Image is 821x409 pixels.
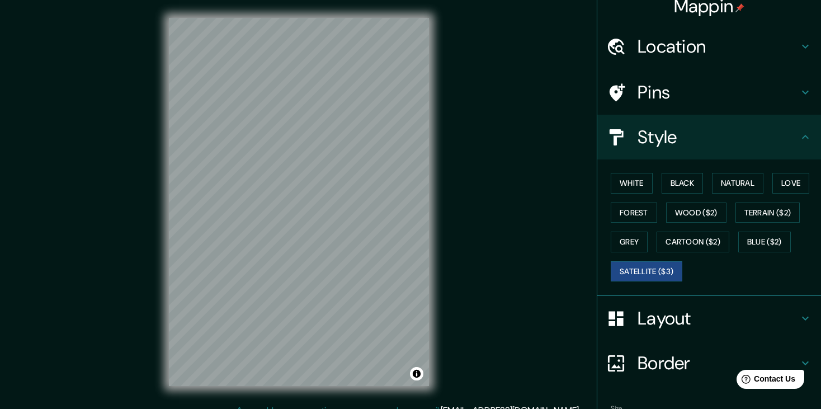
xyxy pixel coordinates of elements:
[597,115,821,159] div: Style
[410,367,423,380] button: Toggle attribution
[638,352,799,374] h4: Border
[638,35,799,58] h4: Location
[611,173,653,194] button: White
[597,70,821,115] div: Pins
[597,341,821,386] div: Border
[638,126,799,148] h4: Style
[638,307,799,330] h4: Layout
[712,173,763,194] button: Natural
[638,81,799,104] h4: Pins
[611,232,648,252] button: Grey
[666,203,726,223] button: Wood ($2)
[721,365,809,397] iframe: Help widget launcher
[169,18,429,386] canvas: Map
[735,203,800,223] button: Terrain ($2)
[735,3,744,12] img: pin-icon.png
[772,173,809,194] button: Love
[662,173,704,194] button: Black
[611,261,682,282] button: Satellite ($3)
[611,203,657,223] button: Forest
[657,232,729,252] button: Cartoon ($2)
[738,232,791,252] button: Blue ($2)
[597,24,821,69] div: Location
[597,296,821,341] div: Layout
